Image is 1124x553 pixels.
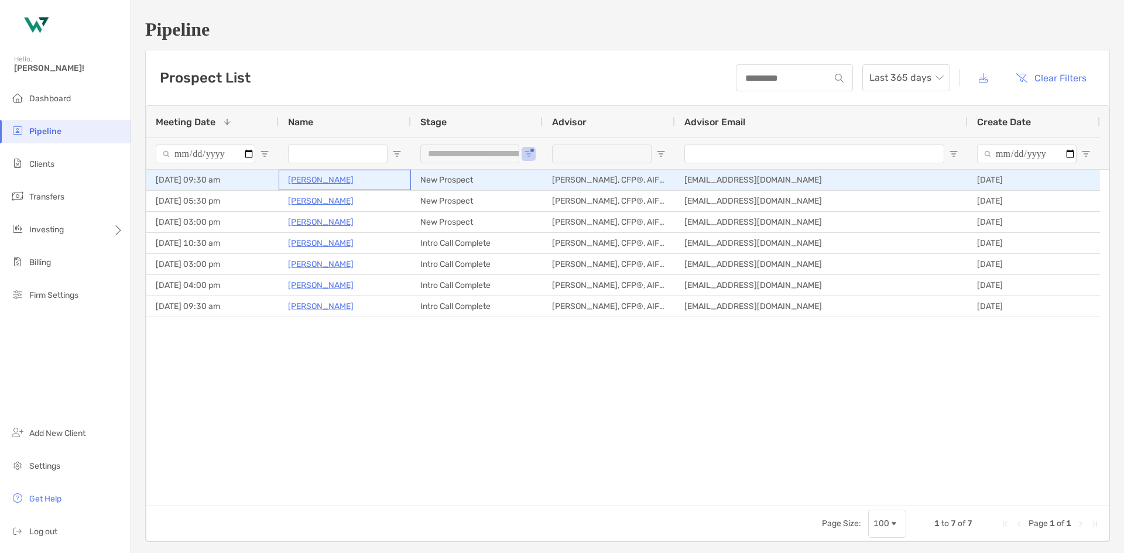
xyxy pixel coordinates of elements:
img: firm-settings icon [11,287,25,301]
div: Intro Call Complete [411,275,543,296]
div: Intro Call Complete [411,296,543,317]
img: settings icon [11,458,25,472]
div: [DATE] 04:00 pm [146,275,279,296]
img: clients icon [11,156,25,170]
input: Create Date Filter Input [977,145,1077,163]
button: Open Filter Menu [260,149,269,159]
span: Name [288,116,313,128]
img: billing icon [11,255,25,269]
span: Clients [29,159,54,169]
img: pipeline icon [11,123,25,138]
h1: Pipeline [145,19,1110,40]
img: investing icon [11,222,25,236]
img: get-help icon [11,491,25,505]
img: input icon [835,74,844,83]
span: 7 [951,518,956,528]
span: of [1057,518,1064,528]
div: [EMAIL_ADDRESS][DOMAIN_NAME] [675,212,968,232]
div: [DATE] 10:30 am [146,233,279,253]
a: [PERSON_NAME] [288,278,354,293]
input: Name Filter Input [288,145,388,163]
span: of [958,518,965,528]
div: First Page [1000,519,1010,528]
span: 7 [967,518,972,528]
span: to [941,518,949,528]
img: logout icon [11,524,25,538]
div: [PERSON_NAME], CFP®, AIF®, CRPC [543,170,675,190]
div: Intro Call Complete [411,254,543,274]
input: Advisor Email Filter Input [684,145,944,163]
div: [DATE] 03:00 pm [146,254,279,274]
a: [PERSON_NAME] [288,173,354,187]
span: Page [1029,518,1048,528]
button: Open Filter Menu [1081,149,1091,159]
span: Transfers [29,192,64,202]
span: 1 [1050,518,1055,528]
span: Last 365 days [869,65,943,91]
div: New Prospect [411,170,543,190]
div: [PERSON_NAME], CFP®, AIF®, CRPC [543,233,675,253]
a: [PERSON_NAME] [288,215,354,229]
div: [DATE] [968,296,1100,317]
div: [DATE] [968,233,1100,253]
div: New Prospect [411,191,543,211]
span: Investing [29,225,64,235]
div: [EMAIL_ADDRESS][DOMAIN_NAME] [675,233,968,253]
img: transfers icon [11,189,25,203]
a: [PERSON_NAME] [288,299,354,314]
span: Meeting Date [156,116,215,128]
div: [DATE] [968,191,1100,211]
h3: Prospect List [160,70,251,86]
button: Open Filter Menu [392,149,402,159]
span: Billing [29,257,51,267]
div: [DATE] [968,170,1100,190]
div: [DATE] 03:00 pm [146,212,279,232]
div: [EMAIL_ADDRESS][DOMAIN_NAME] [675,170,968,190]
span: Settings [29,461,60,471]
div: [PERSON_NAME], CFP®, AIF®, CPFA [543,254,675,274]
div: [DATE] [968,254,1100,274]
img: add_new_client icon [11,425,25,439]
div: Next Page [1076,519,1085,528]
div: [PERSON_NAME], CFP®, AIF®, CRPC [543,212,675,232]
div: [DATE] 09:30 am [146,170,279,190]
div: [EMAIL_ADDRESS][DOMAIN_NAME] [675,191,968,211]
div: [DATE] [968,212,1100,232]
div: New Prospect [411,212,543,232]
div: [EMAIL_ADDRESS][DOMAIN_NAME] [675,254,968,274]
div: 100 [873,518,889,528]
div: [PERSON_NAME], CFP®, AIF®, CRPC [543,275,675,296]
input: Meeting Date Filter Input [156,145,255,163]
a: [PERSON_NAME] [288,194,354,208]
div: Intro Call Complete [411,233,543,253]
span: Dashboard [29,94,71,104]
span: Advisor [552,116,587,128]
span: Create Date [977,116,1031,128]
button: Clear Filters [1006,65,1095,91]
div: Page Size [868,510,906,538]
span: Get Help [29,494,61,504]
div: Page Size: [822,518,861,528]
div: Last Page [1090,519,1099,528]
div: [EMAIL_ADDRESS][DOMAIN_NAME] [675,296,968,317]
p: [PERSON_NAME] [288,236,354,250]
span: 1 [934,518,940,528]
div: [PERSON_NAME], CFP®, AIF®, CRPC [543,296,675,317]
span: 1 [1066,518,1071,528]
span: Firm Settings [29,290,78,300]
div: [DATE] [968,275,1100,296]
div: [DATE] 09:30 am [146,296,279,317]
span: Advisor Email [684,116,745,128]
button: Open Filter Menu [656,149,666,159]
a: [PERSON_NAME] [288,257,354,272]
img: Zoe Logo [14,5,56,47]
span: Add New Client [29,428,85,438]
button: Open Filter Menu [949,149,958,159]
span: Stage [420,116,447,128]
img: dashboard icon [11,91,25,105]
